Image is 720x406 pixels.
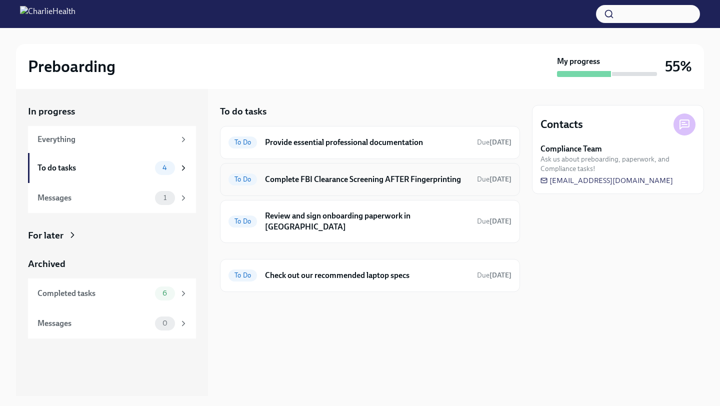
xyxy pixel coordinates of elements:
span: Due [477,175,511,183]
a: Messages1 [28,183,196,213]
a: To DoComplete FBI Clearance Screening AFTER FingerprintingDue[DATE] [228,171,511,187]
span: To Do [228,217,257,225]
h3: 55% [665,57,692,75]
div: To do tasks [37,162,151,173]
span: Due [477,217,511,225]
span: 0 [156,319,173,327]
div: For later [28,229,63,242]
span: To Do [228,271,257,279]
div: Completed tasks [37,288,151,299]
div: Messages [37,318,151,329]
span: September 21st, 2025 09:00 [477,137,511,147]
span: Due [477,271,511,279]
h6: Check out our recommended laptop specs [265,270,469,281]
h4: Contacts [540,117,583,132]
a: Everything [28,126,196,153]
a: In progress [28,105,196,118]
span: To Do [228,138,257,146]
a: Archived [28,257,196,270]
a: To do tasks4 [28,153,196,183]
span: 4 [156,164,173,171]
div: Everything [37,134,175,145]
span: 6 [156,289,173,297]
span: September 25th, 2025 09:00 [477,174,511,184]
h6: Review and sign onboarding paperwork in [GEOGRAPHIC_DATA] [265,210,469,232]
span: Due [477,138,511,146]
a: For later [28,229,196,242]
strong: [DATE] [489,217,511,225]
a: To DoProvide essential professional documentationDue[DATE] [228,134,511,150]
strong: [DATE] [489,138,511,146]
a: Messages0 [28,308,196,338]
h2: Preboarding [28,56,115,76]
strong: My progress [557,56,600,67]
h5: To do tasks [220,105,266,118]
h6: Provide essential professional documentation [265,137,469,148]
span: 1 [157,194,172,201]
div: Messages [37,192,151,203]
strong: [DATE] [489,271,511,279]
h6: Complete FBI Clearance Screening AFTER Fingerprinting [265,174,469,185]
a: Completed tasks6 [28,278,196,308]
span: September 25th, 2025 09:00 [477,216,511,226]
a: To DoCheck out our recommended laptop specsDue[DATE] [228,267,511,283]
strong: [DATE] [489,175,511,183]
a: [EMAIL_ADDRESS][DOMAIN_NAME] [540,175,673,185]
img: CharlieHealth [20,6,75,22]
span: September 22nd, 2025 09:00 [477,270,511,280]
a: To DoReview and sign onboarding paperwork in [GEOGRAPHIC_DATA]Due[DATE] [228,208,511,234]
span: Ask us about preboarding, paperwork, and Compliance tasks! [540,154,695,173]
strong: Compliance Team [540,143,602,154]
span: To Do [228,175,257,183]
